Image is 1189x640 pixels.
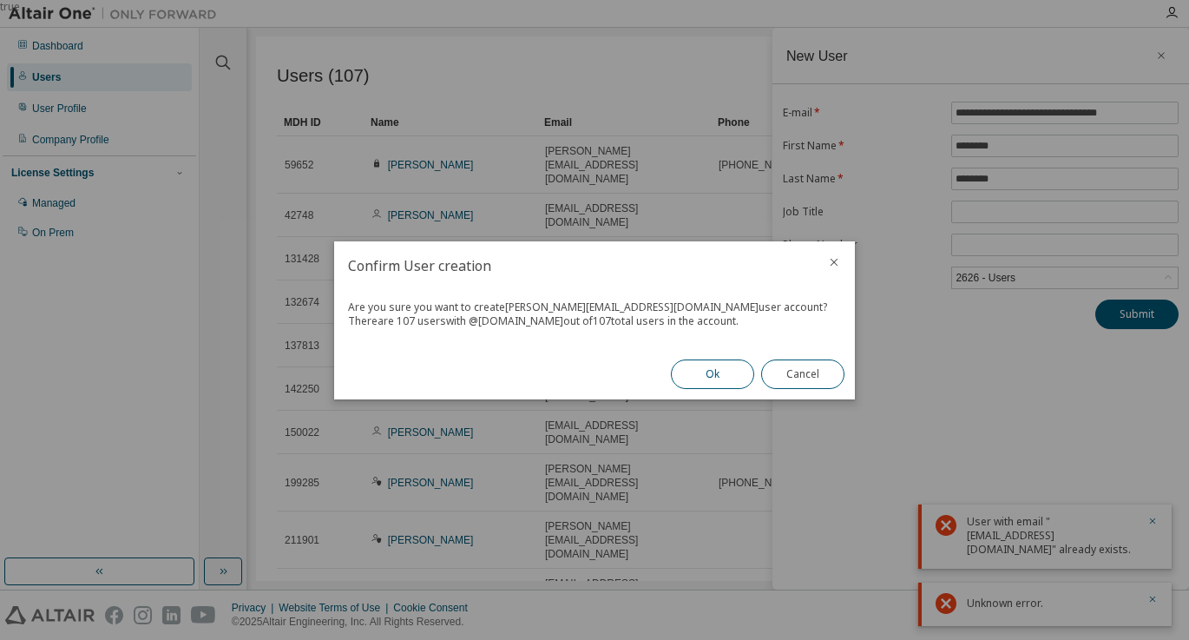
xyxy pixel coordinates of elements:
[761,360,844,389] button: Cancel
[334,241,813,290] h2: Confirm User creation
[671,360,754,389] button: Ok
[348,300,841,314] div: Are you sure you want to create [PERSON_NAME][EMAIL_ADDRESS][DOMAIN_NAME] user account?
[348,314,841,328] div: There are 107 users with @ [DOMAIN_NAME] out of 107 total users in the account.
[827,255,841,269] button: close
